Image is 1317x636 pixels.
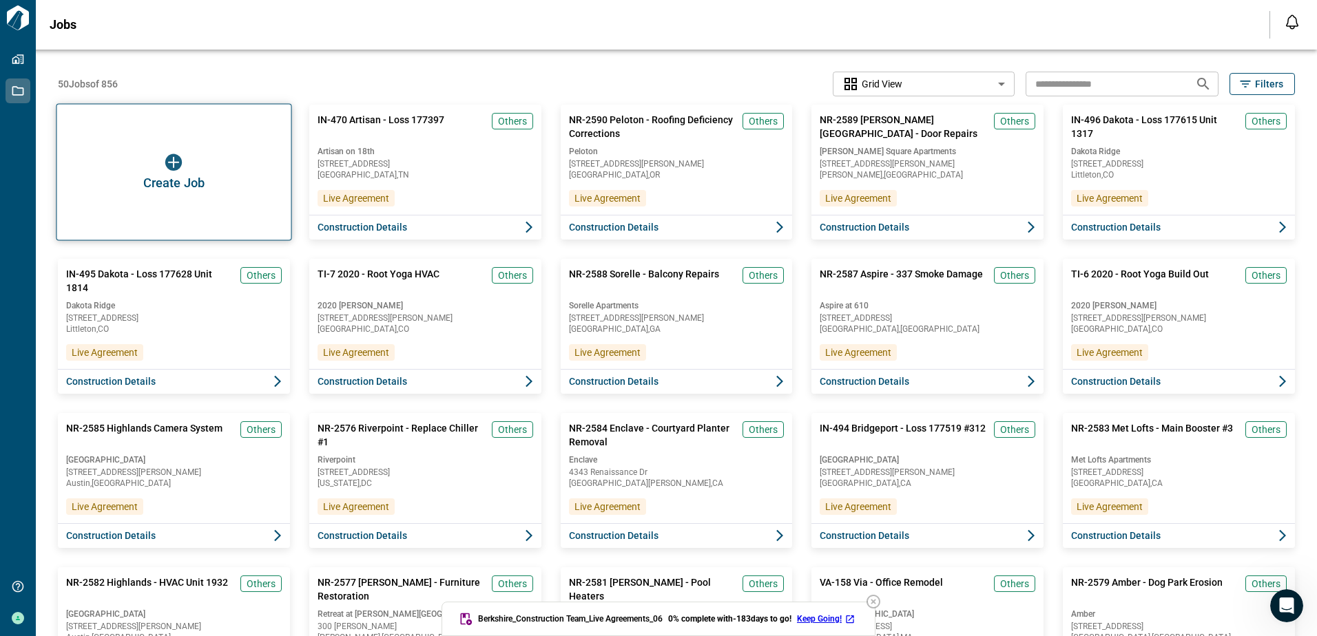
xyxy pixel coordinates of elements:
[1063,523,1295,548] button: Construction Details
[318,421,486,449] span: NR-2576 Riverpoint - Replace Chiller #1
[66,325,282,333] span: Littleton , CO
[569,267,719,295] span: NR-2588 Sorelle - Balcony Repairs
[1255,77,1283,91] span: Filters
[569,300,785,311] span: Sorelle Apartments
[58,523,290,548] button: Construction Details
[66,267,235,295] span: IN-495 Dakota - Loss 177628 Unit 1814
[323,346,389,359] span: Live Agreement
[318,468,533,476] span: [STREET_ADDRESS]
[749,268,778,282] span: Others
[1071,454,1287,465] span: Met Lofts Apartments
[58,369,290,394] button: Construction Details
[820,160,1035,168] span: [STREET_ADDRESS][PERSON_NAME]
[820,300,1035,311] span: Aspire at 610
[318,622,533,630] span: 300 [PERSON_NAME]
[247,268,276,282] span: Others
[66,622,282,630] span: [STREET_ADDRESS][PERSON_NAME]
[569,454,785,465] span: Enclave
[498,114,527,128] span: Others
[668,613,791,624] span: 0 % complete with -183 days to go!
[1071,146,1287,157] span: Dakota Ridge
[143,176,205,190] span: Create Job
[825,346,891,359] span: Live Agreement
[1071,300,1287,311] span: 2020 [PERSON_NAME]
[498,423,527,436] span: Others
[574,346,641,359] span: Live Agreement
[820,529,909,542] span: Construction Details
[318,267,439,295] span: TI-7 2020 - Root Yoga HVAC
[569,374,658,388] span: Construction Details
[66,575,228,603] span: NR-2582 Highlands - HVAC Unit 1932
[569,314,785,322] span: [STREET_ADDRESS][PERSON_NAME]
[820,575,943,603] span: VA-158 Via - Office Remodel
[569,171,785,179] span: [GEOGRAPHIC_DATA] , OR
[318,171,533,179] span: [GEOGRAPHIC_DATA] , TN
[318,325,533,333] span: [GEOGRAPHIC_DATA] , CO
[1063,369,1295,394] button: Construction Details
[569,146,785,157] span: Peloton
[318,374,407,388] span: Construction Details
[1000,423,1029,436] span: Others
[749,423,778,436] span: Others
[66,421,222,449] span: NR-2585 Highlands Camera System
[811,523,1044,548] button: Construction Details
[1071,529,1161,542] span: Construction Details
[820,421,986,449] span: IN-494 Bridgeport - Loss 177519 #312
[574,191,641,205] span: Live Agreement
[1252,114,1280,128] span: Others
[1071,325,1287,333] span: [GEOGRAPHIC_DATA] , CO
[749,577,778,591] span: Others
[1190,70,1217,98] button: Search jobs
[318,160,533,168] span: [STREET_ADDRESS]
[66,529,156,542] span: Construction Details
[50,18,76,32] span: Jobs
[66,468,282,476] span: [STREET_ADDRESS][PERSON_NAME]
[820,267,983,295] span: NR-2587 Aspire - 337 Smoke Damage
[318,454,533,465] span: Riverpoint
[825,191,891,205] span: Live Agreement
[569,113,738,140] span: NR-2590 Peloton - Roofing Deficiency Corrections
[309,369,541,394] button: Construction Details
[820,113,988,140] span: NR-2589 [PERSON_NAME][GEOGRAPHIC_DATA] - Door Repairs
[569,325,785,333] span: [GEOGRAPHIC_DATA] , GA
[318,220,407,234] span: Construction Details
[1077,500,1143,513] span: Live Agreement
[1071,622,1287,630] span: [STREET_ADDRESS]
[1071,220,1161,234] span: Construction Details
[811,369,1044,394] button: Construction Details
[1071,113,1240,140] span: IN-496 Dakota - Loss 177615 Unit 1317
[66,608,282,619] span: [GEOGRAPHIC_DATA]
[561,369,793,394] button: Construction Details
[1071,575,1223,603] span: NR-2579 Amber - Dog Park Erosion
[1077,191,1143,205] span: Live Agreement
[797,613,858,624] a: Keep Going!
[1063,215,1295,240] button: Construction Details
[1071,374,1161,388] span: Construction Details
[247,423,276,436] span: Others
[309,523,541,548] button: Construction Details
[318,146,533,157] span: Artisan on 18th
[1071,421,1233,449] span: NR-2583 Met Lofts - Main Booster #3
[1252,423,1280,436] span: Others
[820,314,1035,322] span: [STREET_ADDRESS]
[569,479,785,487] span: [GEOGRAPHIC_DATA][PERSON_NAME] , CA
[1071,160,1287,168] span: [STREET_ADDRESS]
[569,468,785,476] span: 4343 Renaissance Dr
[318,575,486,603] span: NR-2577 [PERSON_NAME] - Furniture Restoration
[478,613,663,624] span: Berkshire_Construction Team_Live Agreements_06
[862,77,902,91] span: Grid View
[574,500,641,513] span: Live Agreement
[58,77,118,91] span: 50 Jobs of 856
[1000,268,1029,282] span: Others
[749,114,778,128] span: Others
[498,577,527,591] span: Others
[820,608,1035,619] span: VIA [GEOGRAPHIC_DATA]
[820,479,1035,487] span: [GEOGRAPHIC_DATA] , CA
[1077,346,1143,359] span: Live Agreement
[66,454,282,465] span: [GEOGRAPHIC_DATA]
[820,325,1035,333] span: [GEOGRAPHIC_DATA] , [GEOGRAPHIC_DATA]
[569,575,738,603] span: NR-2581 [PERSON_NAME] - Pool Heaters
[820,468,1035,476] span: [STREET_ADDRESS][PERSON_NAME]
[498,268,527,282] span: Others
[1230,73,1295,95] button: Filters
